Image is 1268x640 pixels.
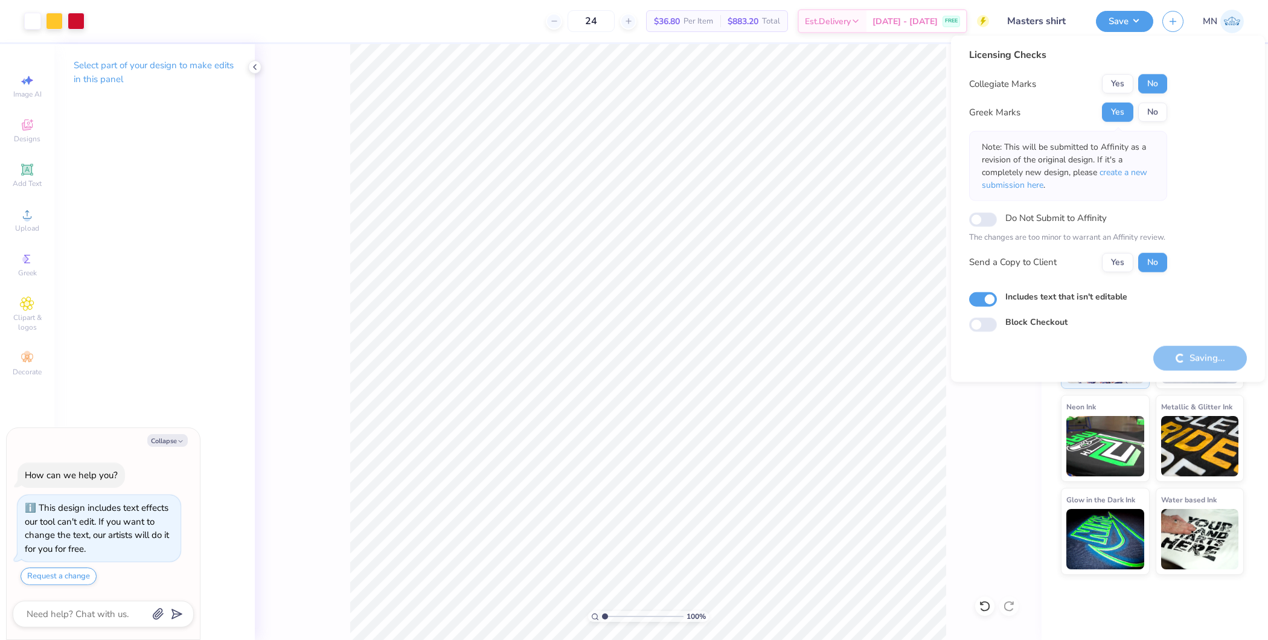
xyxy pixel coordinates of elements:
[6,313,48,332] span: Clipart & logos
[1005,210,1107,226] label: Do Not Submit to Affinity
[14,134,40,144] span: Designs
[13,89,42,99] span: Image AI
[15,223,39,233] span: Upload
[74,59,235,86] p: Select part of your design to make edits in this panel
[1138,103,1167,122] button: No
[1066,509,1144,569] img: Glow in the Dark Ink
[1161,416,1239,476] img: Metallic & Glitter Ink
[1066,400,1096,413] span: Neon Ink
[982,141,1154,191] p: Note: This will be submitted to Affinity as a revision of the original design. If it's a complete...
[1203,14,1217,28] span: MN
[147,434,188,447] button: Collapse
[1102,74,1133,94] button: Yes
[969,77,1036,91] div: Collegiate Marks
[568,10,615,32] input: – –
[25,469,118,481] div: How can we help you?
[684,15,713,28] span: Per Item
[1161,509,1239,569] img: Water based Ink
[969,106,1020,120] div: Greek Marks
[1161,400,1232,413] span: Metallic & Glitter Ink
[1203,10,1244,33] a: MN
[998,9,1087,33] input: Untitled Design
[1096,11,1153,32] button: Save
[969,232,1167,244] p: The changes are too minor to warrant an Affinity review.
[805,15,851,28] span: Est. Delivery
[18,268,37,278] span: Greek
[1220,10,1244,33] img: Mark Navarro
[1066,416,1144,476] img: Neon Ink
[1138,74,1167,94] button: No
[1138,252,1167,272] button: No
[21,568,97,585] button: Request a change
[1161,493,1217,506] span: Water based Ink
[945,17,958,25] span: FREE
[1005,316,1068,328] label: Block Checkout
[687,611,706,622] span: 100 %
[25,502,169,555] div: This design includes text effects our tool can't edit. If you want to change the text, our artist...
[762,15,780,28] span: Total
[13,367,42,377] span: Decorate
[969,48,1167,62] div: Licensing Checks
[728,15,758,28] span: $883.20
[873,15,938,28] span: [DATE] - [DATE]
[969,255,1057,269] div: Send a Copy to Client
[1102,103,1133,122] button: Yes
[1102,252,1133,272] button: Yes
[1066,493,1135,506] span: Glow in the Dark Ink
[13,179,42,188] span: Add Text
[1005,290,1127,302] label: Includes text that isn't editable
[654,15,680,28] span: $36.80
